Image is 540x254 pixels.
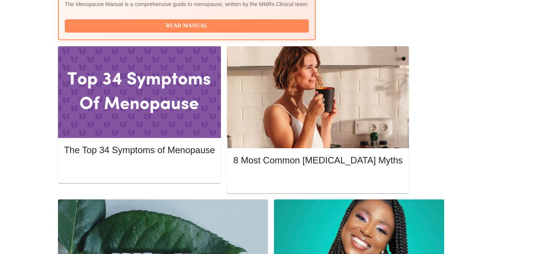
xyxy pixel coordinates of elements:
h5: The Top 34 Symptoms of Menopause [64,144,215,156]
span: Read Manual [72,21,301,31]
span: Read More [72,165,207,174]
p: The Menopause Manual is a comprehensive guide to menopause, written by the MMRx Clinical team. [65,0,309,8]
a: Read More [64,166,217,172]
button: Read Manual [65,19,309,33]
span: Read More [241,176,395,185]
a: Read Manual [65,22,311,28]
a: Read More [233,176,404,183]
button: Read More [64,163,215,176]
button: Read More [233,174,402,187]
h5: 8 Most Common [MEDICAL_DATA] Myths [233,154,402,166]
